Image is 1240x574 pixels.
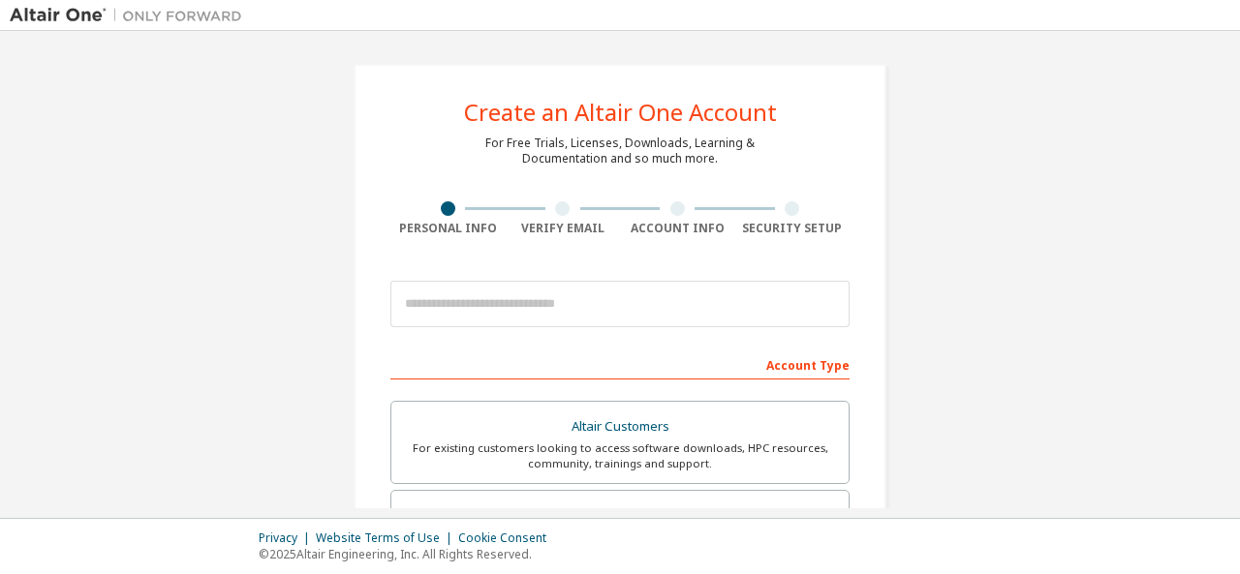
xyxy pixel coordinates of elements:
[735,221,851,236] div: Security Setup
[316,530,458,546] div: Website Terms of Use
[403,440,837,471] div: For existing customers looking to access software downloads, HPC resources, community, trainings ...
[506,221,621,236] div: Verify Email
[458,530,558,546] div: Cookie Consent
[259,546,558,562] p: © 2025 Altair Engineering, Inc. All Rights Reserved.
[403,502,837,529] div: Students
[390,221,506,236] div: Personal Info
[390,348,850,379] div: Account Type
[403,413,837,440] div: Altair Customers
[464,101,777,124] div: Create an Altair One Account
[485,136,755,166] div: For Free Trials, Licenses, Downloads, Learning & Documentation and so much more.
[259,530,316,546] div: Privacy
[10,6,252,25] img: Altair One
[620,221,735,236] div: Account Info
